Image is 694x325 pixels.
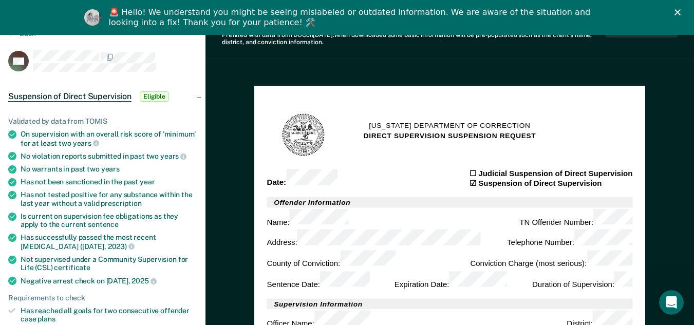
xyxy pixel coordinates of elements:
span: certificate [54,263,90,272]
div: Has not tested positive for any substance within the last year without a valid [21,190,197,208]
h2: Offender Information [267,197,633,207]
span: 2025 [132,277,156,285]
span: year [140,178,155,186]
div: Date : [267,169,338,187]
div: Conviction Charge (most serious) : [470,250,632,268]
div: Has not been sanctioned in the past [21,178,197,186]
div: Has successfully passed the most recent [MEDICAL_DATA] ([DATE], [21,233,197,251]
div: Is current on supervision fee obligations as they apply to the current [21,212,197,230]
div: Duration of Supervision : [532,271,632,289]
div: TN Offender Number : [519,208,632,226]
h2: Supervision Information [267,298,633,309]
span: Suspension of Direct Supervision [8,91,132,102]
div: Validated by data from TOMIS [8,117,197,126]
div: Close [674,9,685,15]
span: years [101,165,120,173]
span: prescription [101,199,141,207]
span: Eligible [140,91,169,102]
iframe: Intercom live chat [659,290,684,315]
div: Address : [267,229,481,247]
div: Has reached all goals for two consecutive offender case [21,307,197,324]
div: No violation reports submitted in past two [21,151,197,161]
div: Negative arrest check on [DATE], [21,276,197,285]
div: Expiration Date : [395,271,508,289]
span: sentence [88,220,119,228]
span: plans [37,315,55,323]
div: Sentence Date : [267,271,370,289]
div: On supervision with an overall risk score of 'minimum' for at least two [21,130,197,147]
div: Name : [267,208,349,226]
div: Telephone Number : [507,229,632,247]
div: Requirements to check [8,294,197,302]
div: No warrants in past two [21,165,197,174]
div: ☑ Suspension of Direct Supervision [470,178,633,188]
span: 2023) [108,242,135,251]
span: years [73,139,99,147]
h1: [US_STATE] Department of Correction [369,120,530,130]
h2: DIRECT SUPERVISION SUSPENSION REQUEST [364,130,536,141]
img: Profile image for Kim [84,9,101,26]
div: County of Conviction : [267,250,396,268]
div: Prefilled with data from TDOC on [DATE] . When downloaded some basic information will be pre-popu... [222,31,605,46]
div: ☐ Judicial Suspension of Direct Supervision [470,168,633,178]
div: 🚨 Hello! We understand you might be seeing mislabeled or outdated information. We are aware of th... [109,7,594,28]
div: Not supervised under a Community Supervision for Life (CSL) [21,255,197,273]
span: years [160,152,186,160]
